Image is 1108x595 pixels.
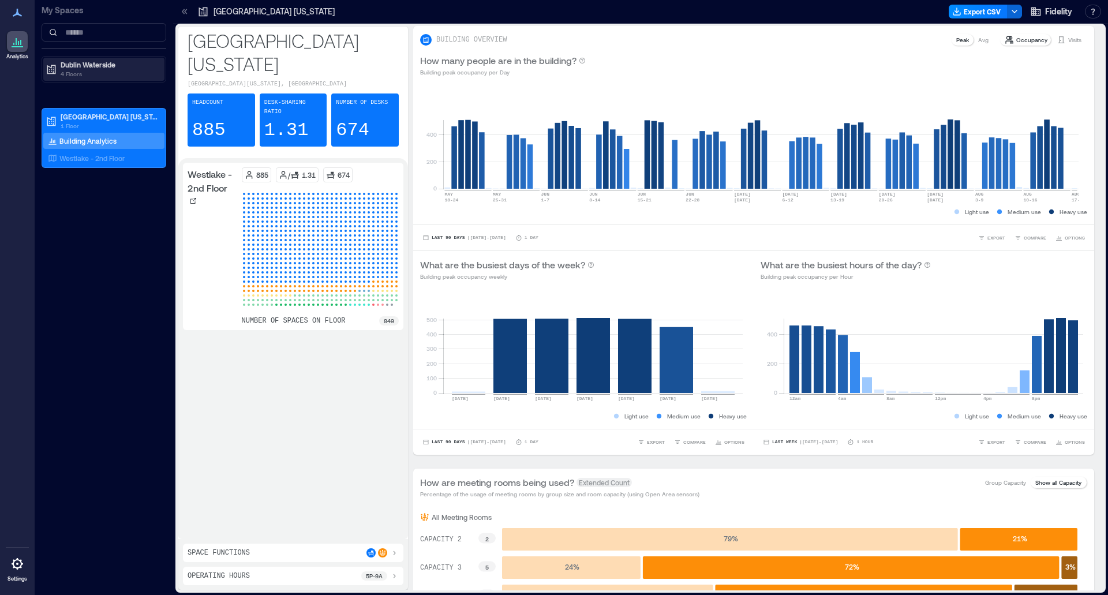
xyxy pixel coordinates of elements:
text: [DATE] [830,192,847,197]
p: Westlake - 2nd Floor [188,167,237,195]
tspan: 400 [767,331,777,338]
p: [GEOGRAPHIC_DATA] [US_STATE] [188,29,399,75]
button: EXPORT [976,232,1008,244]
button: Last Week |[DATE]-[DATE] [761,436,840,448]
tspan: 100 [426,375,437,381]
button: EXPORT [976,436,1008,448]
p: What are the busiest days of the week? [420,258,585,272]
button: Export CSV [949,5,1008,18]
text: AUG [1023,192,1032,197]
text: 8pm [1032,396,1040,401]
p: 5p - 9a [366,571,383,581]
p: Heavy use [1060,207,1087,216]
button: OPTIONS [1053,436,1087,448]
text: 12am [789,396,800,401]
p: Light use [965,411,989,421]
p: [GEOGRAPHIC_DATA] [US_STATE] [61,112,158,121]
tspan: 200 [426,158,437,165]
text: 8am [886,396,895,401]
p: Medium use [667,411,701,421]
p: Light use [965,207,989,216]
text: 15-21 [638,197,652,203]
text: 1-7 [541,197,550,203]
p: Avg [978,35,989,44]
text: [DATE] [618,396,635,401]
text: AUG [1072,192,1080,197]
p: What are the busiest hours of the day? [761,258,922,272]
text: 4am [838,396,847,401]
text: 4pm [983,396,992,401]
text: 21 % [1013,534,1027,542]
tspan: 300 [426,345,437,352]
p: / [288,170,290,179]
tspan: 0 [774,389,777,396]
a: Settings [3,550,31,586]
p: 4 Floors [61,69,158,78]
span: COMPARE [1024,234,1046,241]
span: OPTIONS [1065,234,1085,241]
text: [DATE] [734,192,751,197]
p: Occupancy [1016,35,1047,44]
text: CAPACITY 3 [420,564,462,572]
button: EXPORT [635,436,667,448]
text: [DATE] [660,396,676,401]
text: [DATE] [452,396,469,401]
p: Dublin Waterside [61,60,158,69]
text: 18-24 [444,197,458,203]
p: Headcount [192,98,223,107]
button: Fidelity [1027,2,1076,21]
text: JUN [589,192,598,197]
span: COMPARE [1024,439,1046,446]
text: 8-14 [589,197,600,203]
text: CAPACITY 2 [420,536,462,544]
text: 10-16 [1023,197,1037,203]
p: [GEOGRAPHIC_DATA] [US_STATE] [214,6,335,17]
text: [DATE] [927,197,944,203]
p: 674 [338,170,350,179]
text: 20-26 [879,197,893,203]
p: [GEOGRAPHIC_DATA][US_STATE], [GEOGRAPHIC_DATA] [188,80,399,89]
p: 1.31 [264,119,309,142]
span: OPTIONS [724,439,744,446]
p: 1.31 [302,170,316,179]
p: 1 Day [525,439,538,446]
p: Analytics [6,53,28,60]
p: Space Functions [188,548,250,557]
p: 885 [256,170,268,179]
p: Operating Hours [188,571,250,581]
text: 3-9 [975,197,984,203]
span: EXPORT [987,439,1005,446]
button: COMPARE [1012,232,1049,244]
button: COMPARE [672,436,708,448]
text: 13-19 [830,197,844,203]
p: All Meeting Rooms [432,512,492,522]
text: 79 % [724,534,738,542]
tspan: 0 [433,185,437,192]
text: 12pm [935,396,946,401]
span: Extended Count [577,478,632,487]
p: Building peak occupancy weekly [420,272,594,281]
tspan: 0 [433,389,437,396]
p: 1 Hour [856,439,873,446]
text: [DATE] [927,192,944,197]
p: Heavy use [719,411,747,421]
span: COMPARE [683,439,706,446]
text: 3 % [1065,563,1076,571]
tspan: 400 [426,331,437,338]
button: Last 90 Days |[DATE]-[DATE] [420,436,508,448]
text: 22-28 [686,197,699,203]
p: Building peak occupancy per Day [420,68,586,77]
text: 24 % [565,563,579,571]
p: 674 [336,119,369,142]
text: 6-12 [783,197,793,203]
tspan: 500 [426,316,437,323]
p: 885 [192,119,226,142]
p: Number of Desks [336,98,388,107]
text: 17-23 [1072,197,1085,203]
text: AUG [975,192,984,197]
p: number of spaces on floor [242,316,346,325]
span: Fidelity [1045,6,1072,17]
span: OPTIONS [1065,439,1085,446]
p: Show all Capacity [1035,478,1081,487]
tspan: 400 [426,131,437,138]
